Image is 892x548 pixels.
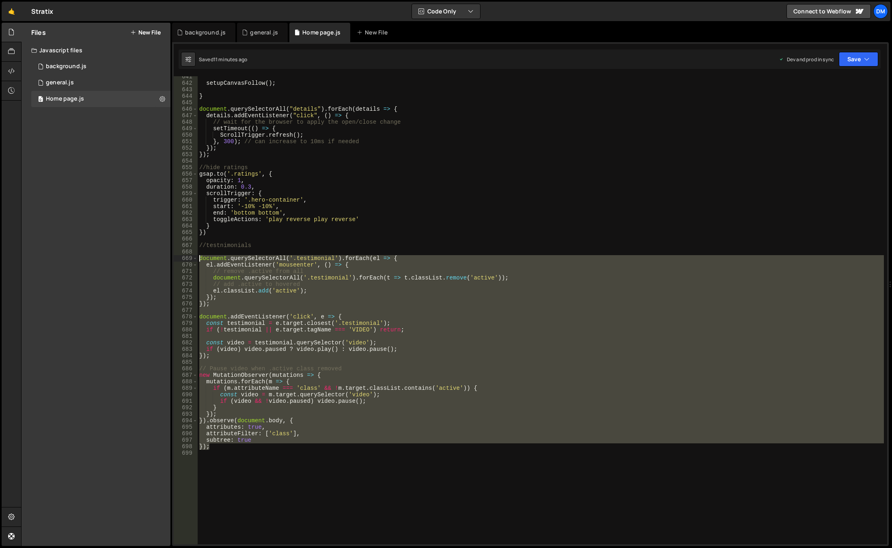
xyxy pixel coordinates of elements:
[31,6,53,16] div: Stratix
[174,99,198,106] div: 645
[31,91,170,107] div: 16575/45977.js
[174,190,198,197] div: 659
[174,151,198,158] div: 653
[174,301,198,307] div: 676
[174,268,198,275] div: 671
[38,97,43,103] span: 0
[174,184,198,190] div: 658
[31,58,170,75] div: 16575/45066.js
[185,28,226,37] div: background.js
[174,145,198,151] div: 652
[46,79,74,86] div: general.js
[174,430,198,437] div: 696
[174,378,198,385] div: 688
[174,138,198,145] div: 651
[250,28,278,37] div: general.js
[174,450,198,456] div: 699
[357,28,391,37] div: New File
[174,125,198,132] div: 649
[174,210,198,216] div: 662
[779,56,834,63] div: Dev and prod in sync
[174,333,198,340] div: 681
[174,340,198,346] div: 682
[174,86,198,93] div: 643
[174,164,198,171] div: 655
[174,119,198,125] div: 648
[174,223,198,229] div: 664
[839,52,878,67] button: Save
[174,294,198,301] div: 675
[873,4,888,19] a: Dm
[174,249,198,255] div: 668
[174,132,198,138] div: 650
[786,4,871,19] a: Connect to Webflow
[174,385,198,391] div: 689
[174,203,198,210] div: 661
[174,275,198,281] div: 672
[174,391,198,398] div: 690
[174,281,198,288] div: 673
[174,352,198,359] div: 684
[22,42,170,58] div: Javascript files
[174,327,198,333] div: 680
[199,56,247,63] div: Saved
[174,314,198,320] div: 678
[174,80,198,86] div: 642
[174,197,198,203] div: 660
[174,443,198,450] div: 698
[174,346,198,352] div: 683
[174,255,198,262] div: 669
[31,28,46,37] h2: Files
[174,216,198,223] div: 663
[130,29,161,36] button: New File
[174,229,198,236] div: 665
[174,307,198,314] div: 677
[174,372,198,378] div: 687
[412,4,480,19] button: Code Only
[174,417,198,424] div: 694
[174,93,198,99] div: 644
[174,359,198,365] div: 685
[174,158,198,164] div: 654
[174,236,198,242] div: 666
[174,288,198,294] div: 674
[174,320,198,327] div: 679
[46,95,84,103] div: Home page.js
[31,75,170,91] div: 16575/45802.js
[174,404,198,411] div: 692
[302,28,340,37] div: Home page.js
[174,177,198,184] div: 657
[174,73,198,80] div: 641
[2,2,22,21] a: 🤙
[174,424,198,430] div: 695
[213,56,247,63] div: 11 minutes ago
[174,411,198,417] div: 693
[174,365,198,372] div: 686
[46,63,86,70] div: background.js
[174,171,198,177] div: 656
[174,112,198,119] div: 647
[174,262,198,268] div: 670
[174,437,198,443] div: 697
[174,106,198,112] div: 646
[174,242,198,249] div: 667
[174,398,198,404] div: 691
